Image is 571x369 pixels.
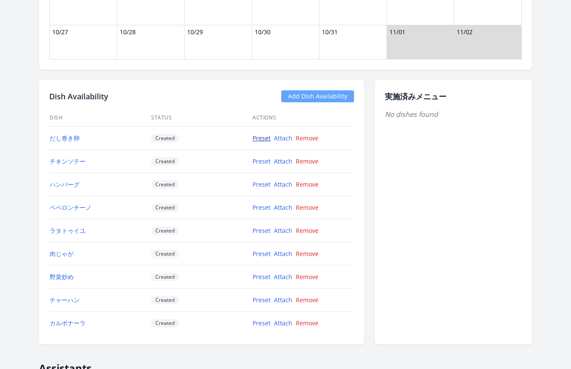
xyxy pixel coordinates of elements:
[151,226,179,235] span: Created
[253,273,271,281] a: Preset
[253,319,271,327] a: Preset
[296,319,318,327] a: Remove
[296,250,318,258] a: Remove
[296,157,318,165] a: Remove
[253,296,271,304] a: Preset
[50,226,86,235] a: ラタトゥイユ
[151,296,179,304] span: Created
[253,203,271,211] a: Preset
[50,250,74,258] a: 肉じゃが
[274,273,292,281] a: Attach
[296,180,318,188] a: Remove
[50,25,117,60] td: 10/27
[274,226,292,235] a: Attach
[151,109,252,127] th: Status
[387,25,454,60] td: 11/01
[49,90,108,102] h2: Dish Availability
[151,273,179,281] span: Created
[274,180,292,188] a: Attach
[296,134,318,142] a: Remove
[385,109,522,119] p: No dishes found
[252,25,319,60] td: 10/30
[151,134,179,143] span: Created
[151,203,179,212] span: Created
[117,25,184,60] td: 10/28
[274,296,292,304] a: Attach
[253,157,271,165] a: Preset
[274,157,292,165] a: Attach
[151,250,179,258] span: Created
[151,319,179,327] span: Created
[274,250,292,258] a: Attach
[253,180,271,188] a: Preset
[50,134,80,142] a: だし巻き卵
[50,296,80,304] a: チャーハン
[253,134,271,142] a: Preset
[50,157,86,165] a: チキンソテー
[151,157,179,166] span: Created
[151,180,179,189] span: Created
[296,273,318,281] a: Remove
[281,90,354,102] a: Add Dish Availability
[50,319,86,327] a: カルボナーラ
[319,25,387,60] td: 10/31
[184,25,252,60] td: 10/29
[252,109,354,127] th: Actions
[274,134,292,142] a: Attach
[253,250,271,258] a: Preset
[50,203,92,211] a: ペペロンチーノ
[274,319,292,327] a: Attach
[49,109,151,127] th: Dish
[50,273,74,281] a: 野菜炒め
[274,203,292,211] a: Attach
[253,226,271,235] a: Preset
[385,90,522,102] h2: 実施済みメニュー
[296,203,318,211] a: Remove
[296,296,318,304] a: Remove
[296,226,318,235] a: Remove
[50,180,80,188] a: ハンバーグ
[454,25,522,60] td: 11/02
